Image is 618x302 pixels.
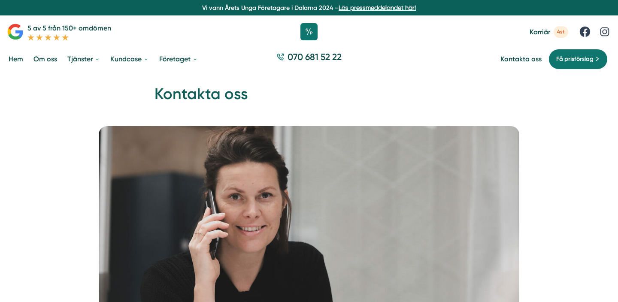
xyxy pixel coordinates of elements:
[273,51,345,67] a: 070 681 52 22
[158,48,200,70] a: Företaget
[27,23,111,33] p: 5 av 5 från 150+ omdömen
[554,26,568,38] span: 4st
[530,26,568,38] a: Karriär 4st
[3,3,615,12] p: Vi vann Årets Unga Företagare i Dalarna 2024 –
[500,55,542,63] a: Kontakta oss
[7,48,25,70] a: Hem
[154,84,463,112] h1: Kontakta oss
[66,48,102,70] a: Tjänster
[32,48,59,70] a: Om oss
[548,49,608,69] a: Få prisförslag
[530,28,550,36] span: Karriär
[556,54,594,64] span: Få prisförslag
[288,51,342,63] span: 070 681 52 22
[339,4,416,11] a: Läs pressmeddelandet här!
[109,48,151,70] a: Kundcase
